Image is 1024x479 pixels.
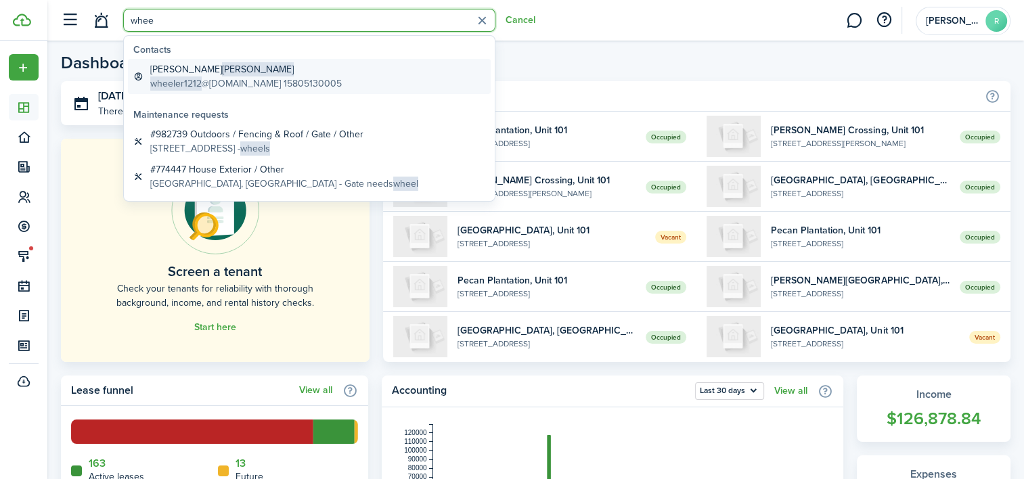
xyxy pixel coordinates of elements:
[404,447,427,454] tspan: 100000
[655,231,686,244] span: Vacant
[89,457,106,470] a: 163
[771,137,950,150] widget-list-item-description: [STREET_ADDRESS][PERSON_NAME]
[985,10,1007,32] avatar-text: R
[771,173,950,187] widget-list-item-title: [GEOGRAPHIC_DATA], [GEOGRAPHIC_DATA]
[926,16,980,26] span: Rebecca
[841,3,867,38] a: Messaging
[872,9,895,32] button: Open resource center
[91,281,339,310] home-placeholder-description: Check your tenants for reliability with thorough background, income, and rental history checks.
[299,385,332,396] a: View all
[98,104,243,118] p: There are no reminders for .
[707,166,761,207] img: 101
[506,15,535,26] button: Cancel
[128,124,491,159] a: #982739 Outdoors / Fencing & Roof / Gate / Other[STREET_ADDRESS] -wheels
[646,281,686,294] span: Occupied
[458,288,636,300] widget-list-item-description: [STREET_ADDRESS]
[408,455,427,463] tspan: 90000
[171,166,259,254] img: Online payments
[150,162,418,177] global-search-item-title: #774447 House Exterior / Other
[707,266,761,307] img: 100
[150,177,418,191] global-search-item-description: [GEOGRAPHIC_DATA], [GEOGRAPHIC_DATA] - Gate needs
[646,181,686,193] span: Occupied
[194,322,236,333] a: Start here
[123,9,495,32] input: Search for anything...
[695,382,764,400] button: Last 30 days
[88,3,114,38] a: Notifications
[771,288,950,300] widget-list-item-description: [STREET_ADDRESS]
[695,382,764,400] button: Open menu
[771,187,950,200] widget-list-item-description: [STREET_ADDRESS]
[969,331,1000,344] span: Vacant
[9,54,39,81] button: Open menu
[57,7,83,33] button: Open sidebar
[771,223,950,237] widget-list-item-title: Pecan Plantation, Unit 101
[458,187,636,200] widget-list-item-description: [STREET_ADDRESS][PERSON_NAME]
[707,116,761,157] img: 101
[404,429,427,436] tspan: 120000
[71,382,292,398] home-widget-title: Lease funnel
[707,316,761,357] img: 101
[150,76,342,91] global-search-item-description: @[DOMAIN_NAME] 15805130005
[133,43,491,57] global-search-list-title: Contacts
[240,141,270,156] span: wheels
[646,131,686,143] span: Occupied
[458,137,636,150] widget-list-item-description: [STREET_ADDRESS]
[393,177,418,191] span: wheel
[128,59,491,94] a: [PERSON_NAME][PERSON_NAME]wheeler1212@[DOMAIN_NAME] 15805130005
[960,281,1000,294] span: Occupied
[458,273,636,288] widget-list-item-title: Pecan Plantation, Unit 101
[870,406,997,432] widget-stats-count: $126,878.84
[960,231,1000,244] span: Occupied
[458,323,636,338] widget-list-item-title: [GEOGRAPHIC_DATA], [GEOGRAPHIC_DATA]
[393,316,447,357] img: 101
[236,457,246,470] a: 13
[150,76,202,91] span: wheeler1212
[404,438,427,445] tspan: 110000
[771,237,950,250] widget-list-item-description: [STREET_ADDRESS]
[771,323,959,338] widget-list-item-title: [GEOGRAPHIC_DATA], Unit 101
[393,216,447,257] img: 101
[458,173,636,187] widget-list-item-title: [PERSON_NAME] Crossing, Unit 101
[646,331,686,344] span: Occupied
[133,108,491,122] global-search-list-title: Maintenance requests
[393,88,978,104] home-widget-title: Recently viewed
[857,375,1010,442] a: Income$126,878.84
[960,131,1000,143] span: Occupied
[472,10,493,31] button: Clear search
[771,273,950,288] widget-list-item-title: [PERSON_NAME][GEOGRAPHIC_DATA], Unit 100
[707,216,761,257] img: 101
[61,54,144,71] header-page-title: Dashboard
[870,386,997,403] widget-stats-title: Income
[393,266,447,307] img: 101
[222,62,294,76] span: [PERSON_NAME]
[771,123,950,137] widget-list-item-title: [PERSON_NAME] Crossing, Unit 101
[150,62,342,76] global-search-item-title: [PERSON_NAME]
[458,123,636,137] widget-list-item-title: Pecan Plantation, Unit 101
[774,386,807,396] a: View all
[168,261,262,281] home-placeholder-title: Screen a tenant
[128,159,491,194] a: #774447 House Exterior / Other[GEOGRAPHIC_DATA], [GEOGRAPHIC_DATA] - Gate needswheel
[458,237,646,250] widget-list-item-description: [STREET_ADDRESS]
[771,338,959,350] widget-list-item-description: [STREET_ADDRESS]
[458,223,646,237] widget-list-item-title: [GEOGRAPHIC_DATA], Unit 101
[458,338,636,350] widget-list-item-description: [STREET_ADDRESS]
[960,181,1000,193] span: Occupied
[408,464,427,472] tspan: 80000
[98,88,359,105] h3: [DATE], [DATE]
[150,127,363,141] global-search-item-title: #982739 Outdoors / Fencing & Roof / Gate / Other
[150,141,363,156] global-search-item-description: [STREET_ADDRESS] -
[392,382,688,400] home-widget-title: Accounting
[13,14,31,26] img: TenantCloud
